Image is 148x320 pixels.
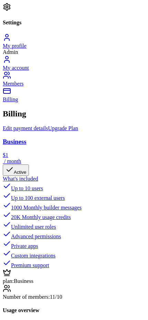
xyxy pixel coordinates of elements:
h1: Messages [56,3,93,15]
span: 20K Monthly usage credits [11,214,71,220]
button: Send us a message [37,299,111,313]
div: My account [3,65,145,71]
a: Business$1 / monthActiveWhat's includedUp to 10 usersUp to 100 external users1000 Monthly builder... [3,138,145,268]
span: Advanced permissions [11,233,61,239]
span: 1000 Monthly builder messages [11,205,82,210]
div: What's included [3,176,145,182]
h4: Settings [3,20,145,26]
h4: Usage overview [3,307,145,313]
a: My profile [3,37,145,49]
span: Private apps [11,243,38,249]
div: My profile [3,43,145,49]
a: Upgrade Plan [48,125,78,131]
a: Members [3,75,145,87]
h2: Billing [3,109,145,118]
span: Business [14,278,33,284]
span: Premium support [11,262,49,268]
a: Edit payment details [3,125,48,131]
a: Billing [3,90,145,103]
div: Close [131,3,144,15]
span: Unlimited user roles [11,224,56,230]
span: Up to 100 external users [11,195,65,201]
span: plan: [3,278,14,284]
div: $ 1 [3,152,145,158]
div: Members [3,81,145,87]
span: 11 / 10 [50,294,62,300]
h3: Business [3,138,145,146]
span: Messages from the team will be shown here [21,182,127,189]
a: My account [3,59,145,71]
div: / month [3,158,145,164]
span: Number of members: [3,294,50,300]
button: Active [3,164,29,176]
span: Up to 10 users [11,185,43,191]
h2: No messages [51,167,97,175]
div: Billing [3,96,145,103]
span: Custom integrations [11,253,55,259]
span: Admin [3,49,18,55]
